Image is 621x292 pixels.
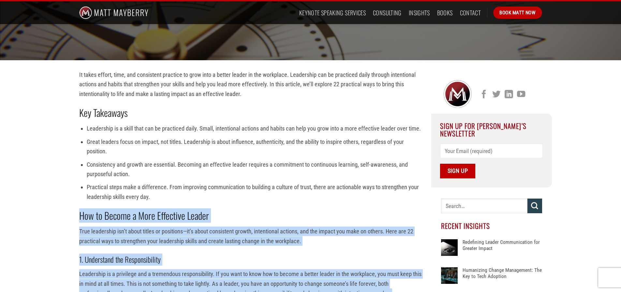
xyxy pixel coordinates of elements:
[440,144,543,158] input: Your Email (required)
[505,90,513,99] a: Follow on LinkedIn
[409,7,430,19] a: Insights
[441,199,527,213] input: Search…
[373,7,402,19] a: Consulting
[79,208,209,223] strong: How to Become a More Effective Leader
[492,90,500,99] a: Follow on Twitter
[463,239,542,259] a: Redefining Leader Communication for Greater Impact
[463,267,542,287] a: Humanizing Change Management: The Key to Tech Adoption
[79,227,421,246] p: True leadership isn’t about titles or positions—it’s about consistent growth, intentional actions...
[460,7,481,19] a: Contact
[480,90,488,99] a: Follow on Facebook
[87,124,421,133] li: Leadership is a skill that can be practiced daily. Small, intentional actions and habits can help...
[440,164,475,178] input: Sign Up
[437,7,453,19] a: Books
[87,182,421,202] li: Practical steps make a difference. From improving communication to building a culture of trust, t...
[299,7,366,19] a: Keynote Speaking Services
[87,160,421,179] li: Consistency and growth are essential. Becoming an effective leader requires a commitment to conti...
[441,221,490,231] span: Recent Insights
[493,7,542,19] a: Book Matt Now
[87,137,421,156] li: Great leaders focus on impact, not titles. Leadership is about influence, authenticity, and the a...
[440,144,543,178] form: Contact form
[79,105,128,120] strong: Key Takeaways
[440,121,526,138] span: Sign Up For [PERSON_NAME]’s Newsletter
[527,199,542,213] button: Submit
[79,70,421,99] p: It takes effort, time, and consistent practice to grow into a better leader in the workplace. Lea...
[79,1,149,24] img: Matt Mayberry
[499,9,536,17] span: Book Matt Now
[517,90,525,99] a: Follow on YouTube
[79,254,161,265] strong: 1. Understand the Responsibility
